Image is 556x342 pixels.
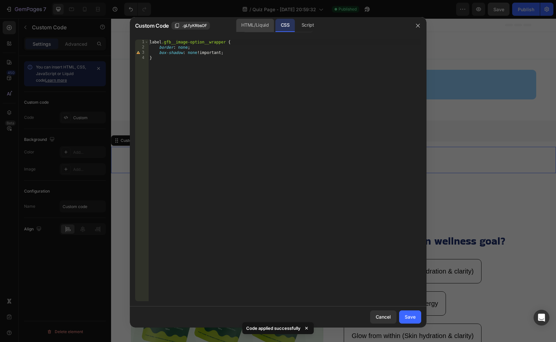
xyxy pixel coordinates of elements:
[44,66,269,75] p: [URL][DOMAIN_NAME]
[296,19,319,32] div: Script
[8,119,36,125] div: Custom Code
[376,313,391,320] div: Cancel
[135,55,149,61] div: 4
[198,109,261,116] div: Powerful Contact Form Builder
[276,19,295,32] div: CSS
[370,310,396,324] button: Cancel
[233,241,370,265] button: <p>Glow from within (Skin hydration &amp; clarity)</p>
[204,17,241,35] img: gempages_432750572815254551-2d0d734f-5405-4c8a-8614-38ad4ae4ff69.png
[233,215,425,230] h2: What’s your main wellness goal?
[241,313,363,322] p: Glow from within (Skin hydration & clarity)
[171,22,210,30] button: .gLfyKRbsOF
[135,50,149,55] div: 3
[179,105,266,120] button: Powerful Contact Form Builder
[241,249,363,257] p: Glow from within (Skin hydration & clarity)
[135,45,149,50] div: 2
[534,310,549,326] div: Open Intercom Messenger
[405,313,416,320] div: Save
[233,190,424,198] p: Pick Your Gema
[399,310,421,324] button: Save
[246,325,301,331] p: Code applied successfully
[135,39,149,45] div: 1
[233,305,370,329] button: <p>Glow from within (Skin hydration &amp; clarity)</p>
[44,67,206,74] strong: This is the link to our quick step guide that you can copy:
[182,23,207,29] span: .gLfyKRbsOF
[233,273,335,297] button: <p>Mental Clarity &amp; Calm Energy</p>
[135,22,169,30] span: Custom Code
[241,281,327,289] p: Mental Clarity & Calm Energy
[185,109,192,117] img: COmlwLH0lu8CEAE=.png
[44,57,269,66] p: Do you want the same quiz flow as in the preview?
[236,19,274,32] div: HTML/Liquid
[233,203,290,207] img: gempages_432750572815254551-9e90c858-8e43-4067-892b-19f844d277c5.png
